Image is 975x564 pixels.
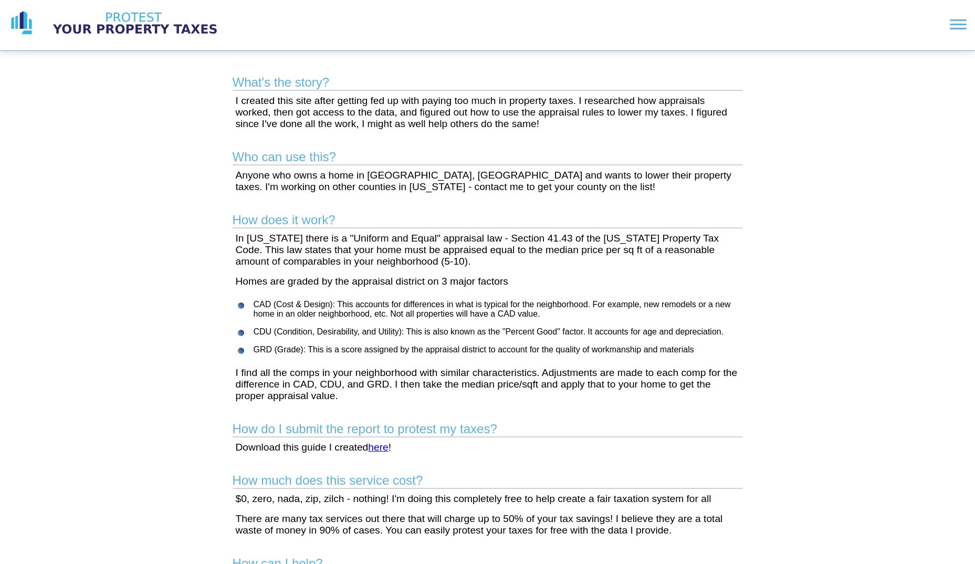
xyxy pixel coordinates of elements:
[233,473,743,489] h2: How much does this service cost?
[254,345,748,354] li: GRD (Grade): This is a score assigned by the appraisal district to account for the quality of wor...
[233,213,743,228] h2: How does it work?
[236,276,740,287] p: Homes are graded by the appraisal district on 3 major factors
[368,442,388,453] a: here
[236,442,740,453] p: Download this guide I created !
[236,170,740,193] p: Anyone who owns a home in [GEOGRAPHIC_DATA], [GEOGRAPHIC_DATA] and wants to lower their property ...
[233,422,743,437] h2: How do I submit the report to protest my taxes?
[254,327,748,337] li: CDU (Condition, Desirability, and Utility): This is also known as the "Percent Good" factor. It a...
[233,75,743,91] h2: What's the story?
[254,300,748,319] li: CAD (Cost & Design): This accounts for differences in what is typical for the neighborhood. For e...
[43,10,227,36] img: logo text
[8,10,35,36] img: logo
[236,95,740,130] p: I created this site after getting fed up with paying too much in property taxes. I researched how...
[236,493,740,505] p: $0, zero, nada, zip, zilch - nothing! I'm doing this completely free to help create a fair taxati...
[236,367,740,402] p: I find all the comps in your neighborhood with similar characteristics. Adjustments are made to e...
[236,233,740,267] p: In [US_STATE] there is a "Uniform and Equal" appraisal law - Section 41.43 of the [US_STATE] Prop...
[8,10,227,36] a: logo logo text
[236,513,740,536] p: There are many tax services out there that will charge up to 50% of your tax savings! I believe t...
[233,150,743,165] h2: Who can use this?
